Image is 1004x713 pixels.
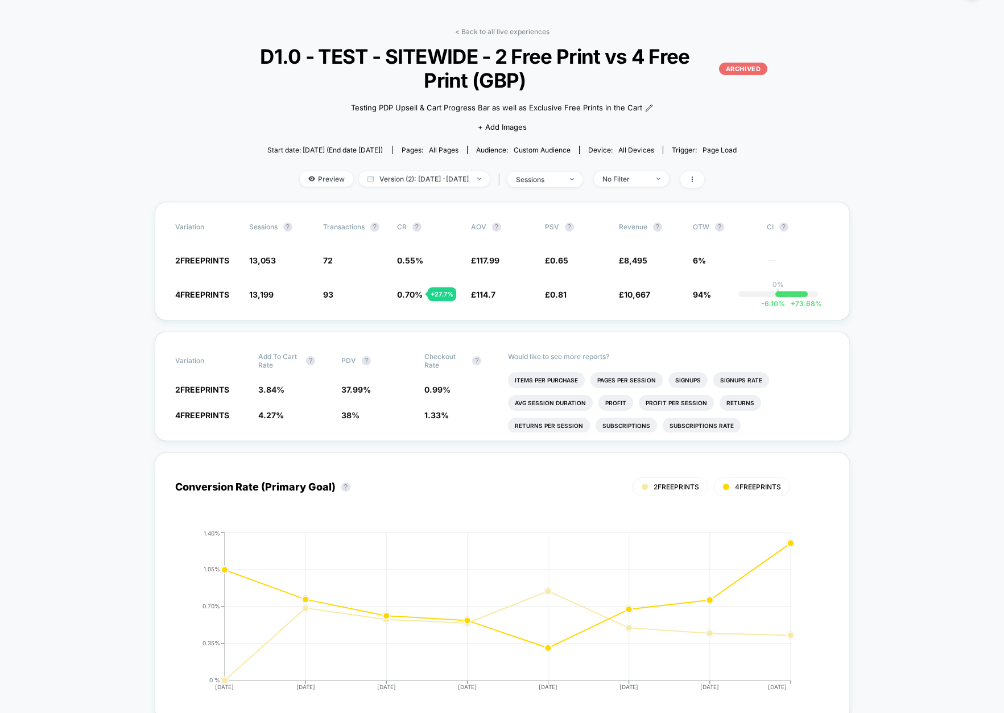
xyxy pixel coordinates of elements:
li: Subscriptions [596,418,657,434]
span: 2FREEPRINTS [175,385,229,394]
button: ? [412,222,422,232]
span: CR [397,222,407,231]
span: CI [767,222,829,232]
span: 6% [693,255,706,265]
button: ? [779,222,788,232]
span: 94% [693,290,711,299]
span: £ [471,255,499,265]
span: OTW [693,222,755,232]
img: end [477,178,481,180]
span: 13,199 [249,290,274,299]
li: Avg Session Duration [508,395,593,411]
span: 117.99 [476,255,499,265]
li: Returns Per Session [508,418,590,434]
span: Revenue [619,222,647,231]
img: calendar [367,176,374,182]
span: AOV [471,222,486,231]
span: + [791,299,795,308]
span: 2FREEPRINTS [654,483,699,491]
tspan: 0.70% [203,603,220,609]
button: ? [653,222,662,232]
div: No Filter [602,175,648,183]
div: Audience: [476,146,571,154]
span: Custom Audience [514,146,571,154]
span: -6.10 % [761,299,785,308]
span: 4FREEPRINTS [175,290,229,299]
button: ? [362,356,371,365]
div: CONVERSION_RATE [164,530,818,700]
li: Returns [720,395,761,411]
span: £ [471,290,495,299]
tspan: [DATE] [539,683,557,690]
span: PSV [545,222,559,231]
span: Variation [175,352,238,369]
span: £ [619,255,647,265]
span: all pages [429,146,458,154]
span: 4FREEPRINTS [175,410,229,420]
span: 8,495 [624,255,647,265]
li: Profit Per Session [639,395,714,411]
span: | [495,171,507,188]
span: Preview [300,171,353,187]
span: D1.0 - TEST - SITEWIDE - 2 Free Print vs 4 Free Print (GBP) [237,44,767,92]
tspan: [DATE] [768,683,787,690]
button: ? [492,222,501,232]
span: 0.99 % [424,385,451,394]
li: Signups [668,372,708,388]
img: end [656,178,660,180]
button: ? [715,222,724,232]
span: 37.99 % [341,385,371,394]
tspan: [DATE] [458,683,477,690]
button: ? [306,356,315,365]
tspan: [DATE] [619,683,638,690]
p: 0% [772,280,784,289]
span: 93 [323,290,333,299]
span: £ [545,290,567,299]
div: Trigger: [672,146,737,154]
span: 0.55 % [397,255,423,265]
span: 73.68 % [785,299,822,308]
img: end [570,178,574,180]
span: Page Load [703,146,737,154]
p: | [777,289,779,297]
div: Pages: [402,146,458,154]
span: 38 % [341,410,360,420]
li: Subscriptions Rate [663,418,741,434]
span: 2FREEPRINTS [175,255,229,265]
span: 4.27 % [258,410,284,420]
a: < Back to all live experiences [455,27,549,36]
span: 10,667 [624,290,650,299]
span: Testing PDP Upsell & Cart Progress Bar as well as Exclusive Free Prints in the Cart [351,102,642,114]
span: all devices [618,146,654,154]
div: sessions [516,175,561,184]
p: Would like to see more reports? [508,352,829,361]
tspan: 0 % [209,677,220,683]
tspan: 0.35% [203,640,220,646]
button: ? [565,222,574,232]
span: PDV [341,356,356,365]
span: 3.84 % [258,385,284,394]
span: £ [619,290,650,299]
span: Sessions [249,222,278,231]
span: 1.33 % [424,410,449,420]
li: Profit [598,395,633,411]
tspan: [DATE] [701,683,720,690]
span: £ [545,255,568,265]
span: Checkout Rate [424,352,466,369]
button: ? [341,483,350,492]
li: Pages Per Session [590,372,663,388]
span: Variation [175,222,238,232]
tspan: [DATE] [215,683,234,690]
p: ARCHIVED [719,63,767,75]
span: 114.7 [476,290,495,299]
button: ? [472,356,481,365]
tspan: 1.05% [204,566,220,572]
span: Device: [579,146,663,154]
span: --- [767,257,829,266]
span: Transactions [323,222,365,231]
div: + 27.7 % [428,287,456,301]
li: Signups Rate [713,372,769,388]
span: 0.70 % [397,290,423,299]
span: + Add Images [478,122,527,131]
tspan: 1.40% [204,529,220,536]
